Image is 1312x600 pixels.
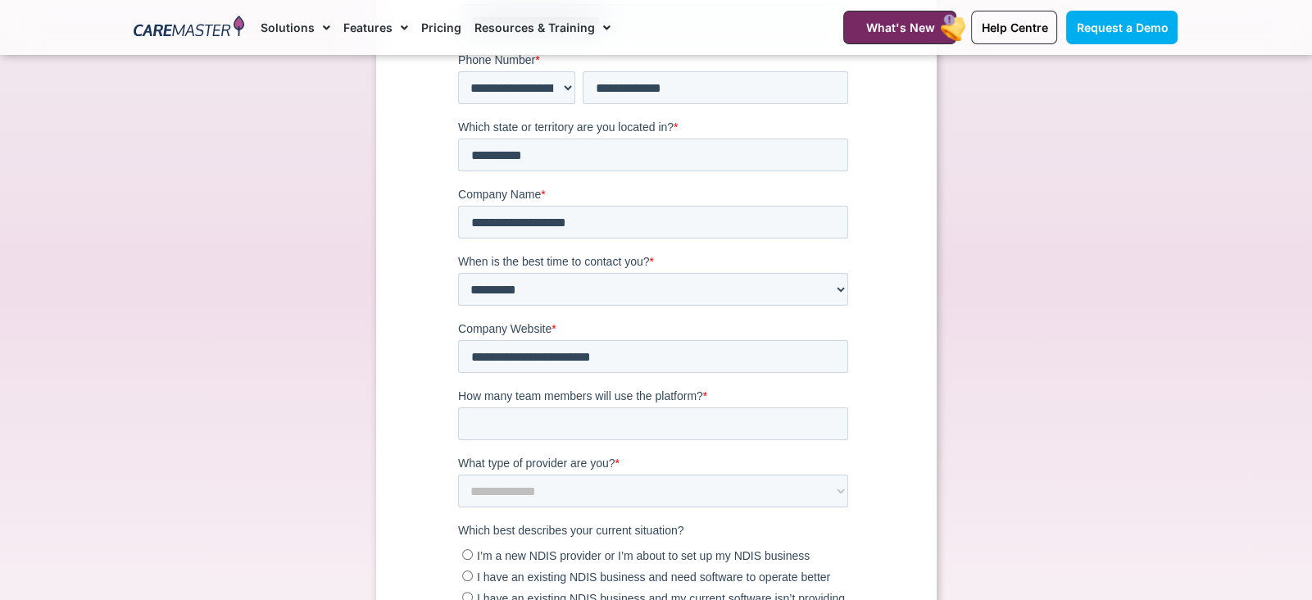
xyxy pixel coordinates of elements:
a: Help Centre [971,11,1057,44]
span: What's New [865,20,934,34]
a: What's New [843,11,956,44]
span: Request a Demo [1076,20,1168,34]
a: Request a Demo [1066,11,1178,44]
span: Help Centre [981,20,1047,34]
img: CareMaster Logo [134,16,244,40]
